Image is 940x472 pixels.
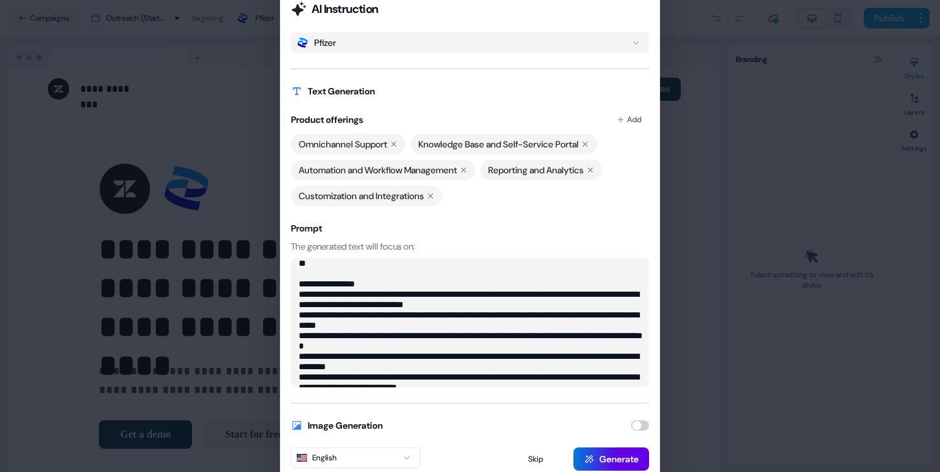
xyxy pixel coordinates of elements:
div: Automation and Workflow Management [291,160,475,180]
div: Pfizer [314,36,336,49]
img: The English flag [297,454,307,462]
h2: Text Generation [308,85,375,98]
h2: AI Instruction [312,1,378,17]
button: Generate [573,447,649,471]
div: Omnichannel Support [291,134,405,155]
div: English [297,451,337,464]
div: Knowledge Base and Self-Service Portal [411,134,597,155]
p: The generated text will focus on: [291,240,649,253]
div: Reporting and Analytics [480,160,602,180]
h3: Prompt [291,222,649,235]
h2: Image Generation [308,419,383,432]
h2: Product offerings [291,113,363,126]
div: Customization and Integrations [291,186,442,206]
button: Skip [500,447,571,471]
button: Add [609,108,649,131]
